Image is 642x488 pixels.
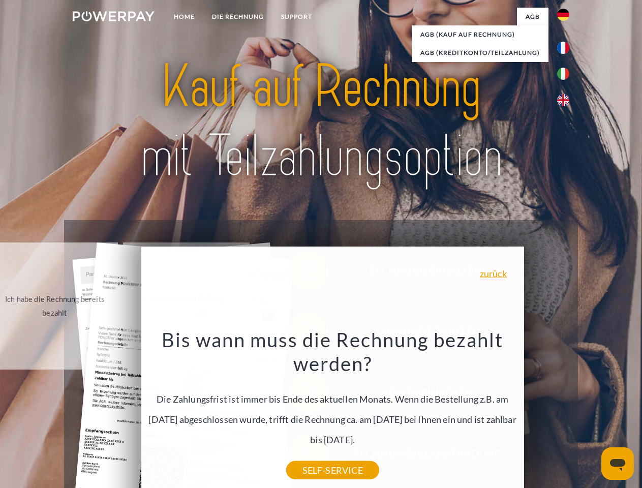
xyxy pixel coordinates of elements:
[412,25,548,44] a: AGB (Kauf auf Rechnung)
[147,327,518,376] h3: Bis wann muss die Rechnung bezahlt werden?
[557,9,569,21] img: de
[97,49,545,195] img: title-powerpay_de.svg
[147,327,518,470] div: Die Zahlungsfrist ist immer bis Ende des aktuellen Monats. Wenn die Bestellung z.B. am [DATE] abg...
[601,447,634,480] iframe: Schaltfläche zum Öffnen des Messaging-Fensters
[480,269,507,278] a: zurück
[203,8,272,26] a: DIE RECHNUNG
[557,42,569,54] img: fr
[557,68,569,80] img: it
[165,8,203,26] a: Home
[557,94,569,106] img: en
[517,8,548,26] a: agb
[412,44,548,62] a: AGB (Kreditkonto/Teilzahlung)
[73,11,155,21] img: logo-powerpay-white.svg
[272,8,321,26] a: SUPPORT
[286,461,379,479] a: SELF-SERVICE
